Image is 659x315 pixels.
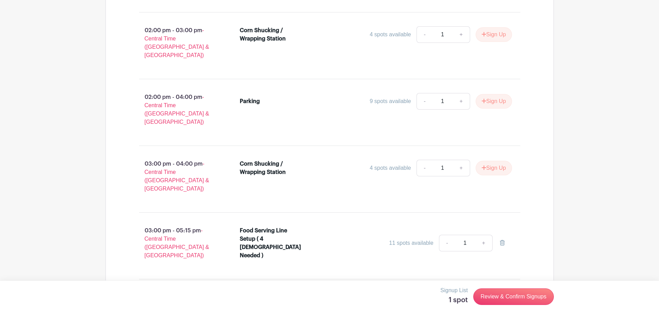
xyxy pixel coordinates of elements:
[417,93,432,110] a: -
[417,160,432,176] a: -
[128,224,229,262] p: 03:00 pm - 05:15 pm
[240,26,300,43] div: Corn Shucking / Wrapping Station
[389,239,433,247] div: 11 spots available
[128,24,229,62] p: 02:00 pm - 03:00 pm
[417,26,432,43] a: -
[145,228,209,258] span: - Central Time ([GEOGRAPHIC_DATA] & [GEOGRAPHIC_DATA])
[128,90,229,129] p: 02:00 pm - 04:00 pm
[476,94,512,109] button: Sign Up
[452,160,470,176] a: +
[370,30,411,39] div: 4 spots available
[240,226,301,260] div: Food Serving Line Setup ( 4 [DEMOGRAPHIC_DATA] Needed )
[452,26,470,43] a: +
[473,288,553,305] a: Review & Confirm Signups
[145,94,209,125] span: - Central Time ([GEOGRAPHIC_DATA] & [GEOGRAPHIC_DATA])
[452,93,470,110] a: +
[370,164,411,172] div: 4 spots available
[439,235,455,251] a: -
[440,296,468,304] h5: 1 spot
[145,161,209,192] span: - Central Time ([GEOGRAPHIC_DATA] & [GEOGRAPHIC_DATA])
[475,235,492,251] a: +
[128,157,229,196] p: 03:00 pm - 04:00 pm
[370,97,411,105] div: 9 spots available
[476,27,512,42] button: Sign Up
[476,161,512,175] button: Sign Up
[240,160,300,176] div: Corn Shucking / Wrapping Station
[440,286,468,295] p: Signup List
[240,97,260,105] div: Parking
[145,27,209,58] span: - Central Time ([GEOGRAPHIC_DATA] & [GEOGRAPHIC_DATA])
